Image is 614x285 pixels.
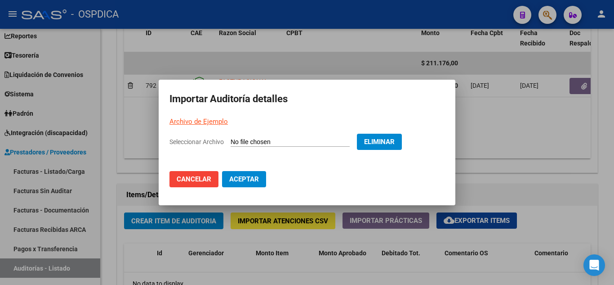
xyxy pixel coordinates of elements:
[169,171,218,187] button: Cancelar
[169,90,445,108] h2: Importar Auditoría detalles
[177,175,211,183] span: Cancelar
[357,134,402,150] button: Eliminar
[222,171,266,187] button: Aceptar
[364,138,395,146] span: Eliminar
[169,118,228,126] a: Archivo de Ejemplo
[229,175,259,183] span: Aceptar
[583,254,605,276] div: Open Intercom Messenger
[169,138,224,145] span: Seleccionar Archivo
